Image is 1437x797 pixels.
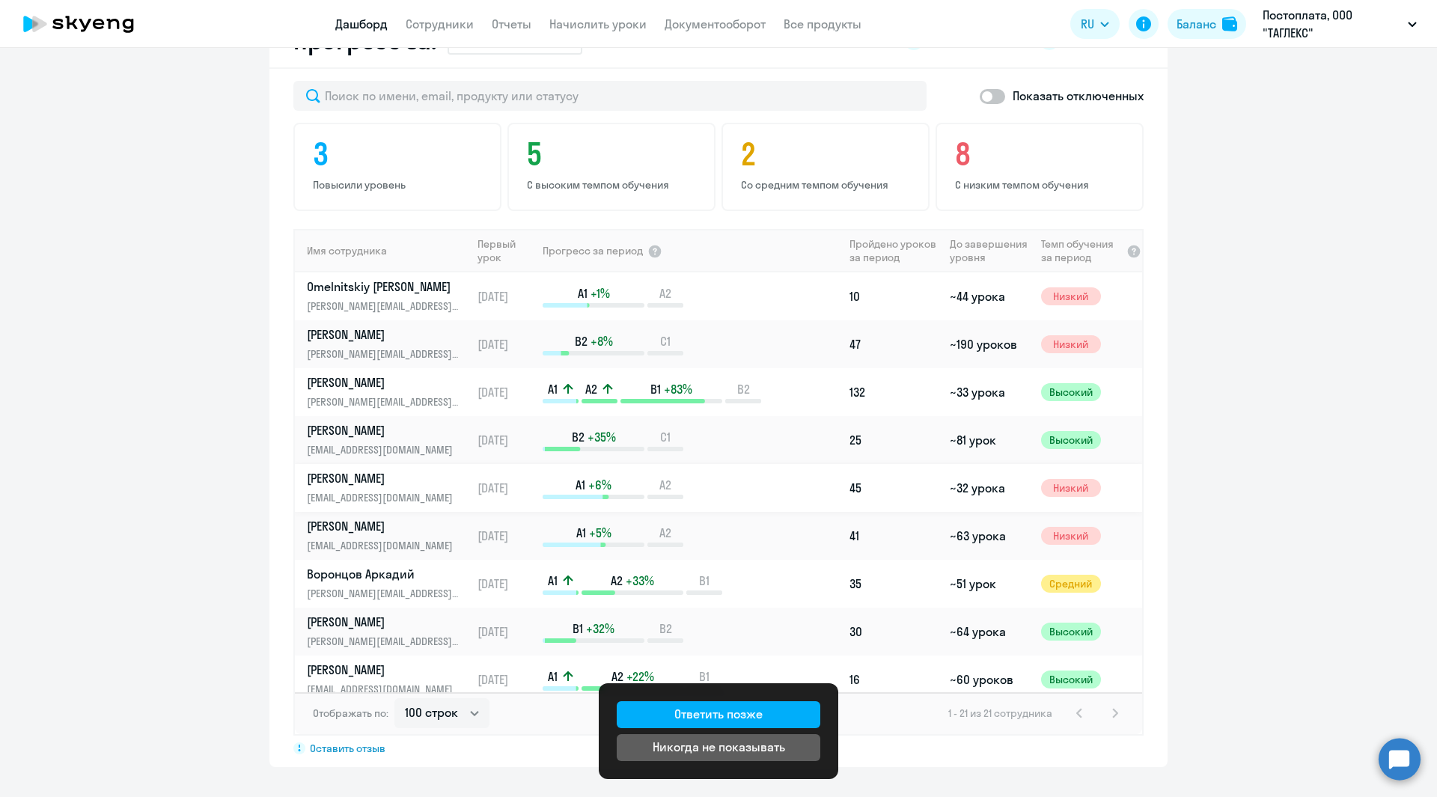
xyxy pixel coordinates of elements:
[586,620,614,637] span: +32%
[307,518,461,534] p: [PERSON_NAME]
[1041,383,1101,401] span: Высокий
[1041,287,1101,305] span: Низкий
[307,422,461,439] p: [PERSON_NAME]
[307,374,471,410] a: [PERSON_NAME][PERSON_NAME][EMAIL_ADDRESS][DOMAIN_NAME]
[948,706,1052,720] span: 1 - 21 из 21 сотрудника
[472,368,541,416] td: [DATE]
[944,368,1034,416] td: ~33 урока
[307,614,471,650] a: [PERSON_NAME][PERSON_NAME][EMAIL_ADDRESS][DOMAIN_NAME]
[1263,6,1402,42] p: Постоплата, ООО "ТАГЛЕКС"
[660,429,671,445] span: C1
[313,706,388,720] span: Отображать по:
[307,394,461,410] p: [PERSON_NAME][EMAIL_ADDRESS][DOMAIN_NAME]
[575,333,588,349] span: B2
[1013,87,1144,105] p: Показать отключенных
[472,272,541,320] td: [DATE]
[955,178,1129,192] p: С низким темпом обучения
[588,429,616,445] span: +35%
[617,701,820,728] button: Ответить позже
[548,668,558,685] span: A1
[1041,431,1101,449] span: Высокий
[548,381,558,397] span: A1
[1041,623,1101,641] span: Высокий
[944,229,1034,272] th: До завершения уровня
[699,668,710,685] span: B1
[307,566,471,602] a: Воронцов Аркадий[PERSON_NAME][EMAIL_ADDRESS][DOMAIN_NAME]
[307,326,471,362] a: [PERSON_NAME][PERSON_NAME][EMAIL_ADDRESS][DOMAIN_NAME]
[843,656,944,703] td: 16
[307,585,461,602] p: [PERSON_NAME][EMAIL_ADDRESS][DOMAIN_NAME]
[295,229,472,272] th: Имя сотрудника
[944,272,1034,320] td: ~44 урока
[293,81,927,111] input: Поиск по имени, email, продукту или статусу
[664,381,692,397] span: +83%
[944,464,1034,512] td: ~32 урока
[472,512,541,560] td: [DATE]
[1168,9,1246,39] button: Балансbalance
[472,464,541,512] td: [DATE]
[549,16,647,31] a: Начислить уроки
[576,477,585,493] span: A1
[665,16,766,31] a: Документооборот
[307,470,471,506] a: [PERSON_NAME][EMAIL_ADDRESS][DOMAIN_NAME]
[843,560,944,608] td: 35
[944,656,1034,703] td: ~60 уроков
[472,656,541,703] td: [DATE]
[1177,15,1216,33] div: Баланс
[1041,671,1101,688] span: Высокий
[307,278,471,314] a: Omelnitskiy [PERSON_NAME][PERSON_NAME][EMAIL_ADDRESS][DOMAIN_NAME]
[591,285,610,302] span: +1%
[674,705,763,723] div: Ответить позже
[626,572,654,589] span: +33%
[307,489,461,506] p: [EMAIL_ADDRESS][DOMAIN_NAME]
[313,178,486,192] p: Повысили уровень
[307,442,461,458] p: [EMAIL_ADDRESS][DOMAIN_NAME]
[307,537,461,554] p: [EMAIL_ADDRESS][DOMAIN_NAME]
[307,662,471,697] a: [PERSON_NAME][EMAIL_ADDRESS][DOMAIN_NAME]
[741,178,915,192] p: Со средним темпом обучения
[588,477,611,493] span: +6%
[650,381,661,397] span: B1
[843,229,944,272] th: Пройдено уроков за период
[653,738,785,756] div: Никогда не показывать
[1070,9,1120,39] button: RU
[591,333,613,349] span: +8%
[843,608,944,656] td: 30
[572,429,585,445] span: B2
[1081,15,1094,33] span: RU
[1041,575,1101,593] span: Средний
[1041,479,1101,497] span: Низкий
[843,464,944,512] td: 45
[527,136,701,172] h4: 5
[660,333,671,349] span: C1
[741,136,915,172] h4: 2
[944,416,1034,464] td: ~81 урок
[307,518,471,554] a: [PERSON_NAME][EMAIL_ADDRESS][DOMAIN_NAME]
[472,320,541,368] td: [DATE]
[611,668,623,685] span: A2
[307,326,461,343] p: [PERSON_NAME]
[578,285,588,302] span: A1
[310,742,385,755] span: Оставить отзыв
[307,681,461,697] p: [EMAIL_ADDRESS][DOMAIN_NAME]
[1255,6,1424,42] button: Постоплата, ООО "ТАГЛЕКС"
[1041,527,1101,545] span: Низкий
[307,422,471,458] a: [PERSON_NAME][EMAIL_ADDRESS][DOMAIN_NAME]
[472,229,541,272] th: Первый урок
[626,668,654,685] span: +22%
[784,16,861,31] a: Все продукты
[307,374,461,391] p: [PERSON_NAME]
[843,320,944,368] td: 47
[472,608,541,656] td: [DATE]
[843,416,944,464] td: 25
[472,560,541,608] td: [DATE]
[307,566,461,582] p: Воронцов Аркадий
[1041,237,1122,264] span: Темп обучения за период
[307,633,461,650] p: [PERSON_NAME][EMAIL_ADDRESS][DOMAIN_NAME]
[659,477,671,493] span: A2
[955,136,1129,172] h4: 8
[659,620,672,637] span: B2
[944,560,1034,608] td: ~51 урок
[944,512,1034,560] td: ~63 урока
